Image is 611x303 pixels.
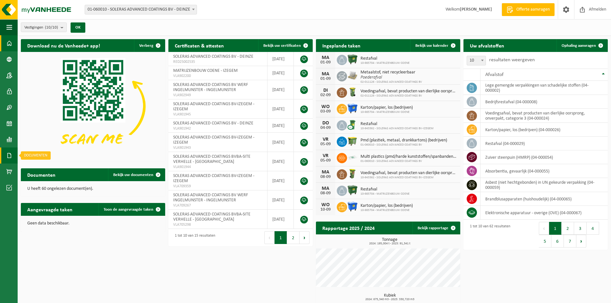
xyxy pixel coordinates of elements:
span: VLA901943 [173,145,262,150]
span: VLA709267 [173,203,262,208]
h3: Tonnage [319,238,460,245]
div: DO [319,121,332,126]
img: WB-0140-HPE-GN-50 [347,87,358,97]
button: Previous [264,231,275,244]
span: 02-011126 - SOLERAS ADVANCED COATINGS BV [361,94,457,98]
td: [DATE] [267,171,294,190]
div: 08-09 [319,175,332,179]
a: Toon de aangevraagde taken [98,203,165,216]
span: Multi plastics (pmd/harde kunststoffen/spanbanden/eps/folie naturel/folie gemeng... [361,154,457,159]
img: LP-SK-00500-LPE-16 [347,152,358,163]
span: Restafval [361,187,410,192]
button: 2 [562,222,574,235]
a: Bekijk uw kalender [410,39,460,52]
button: 1 [549,222,562,235]
h2: Rapportage 2025 / 2024 [316,222,381,234]
span: Restafval [361,122,434,127]
img: WB-1100-HPE-BE-01 [347,201,358,212]
span: SOLERAS ADVANCED COATINGS BV-IZEGEM - IZEGEM [173,102,254,112]
span: Voedingsafval, bevat producten van dierlijke oorsprong, onverpakt, categorie 3 [361,171,457,176]
button: 3 [574,222,587,235]
img: LP-PA-00000-WDN-11 [347,70,358,81]
a: Offerte aanvragen [502,3,555,16]
span: Afvalstof [485,72,504,77]
span: 2024: 195,004 t - 2025: 91,341 t [319,242,460,245]
td: [DATE] [267,52,294,66]
span: MATRIJZENBOUW COENE - IZEGEM [173,68,238,73]
span: Offerte aanvragen [515,6,551,13]
td: [DATE] [267,210,294,229]
h2: Aangevraagde taken [21,203,79,215]
span: Bekijk uw documenten [113,173,153,177]
span: Karton/papier, los (bedrijven) [361,203,413,208]
div: 01-09 [319,77,332,81]
img: WB-1100-HPE-GN-50 [347,136,358,147]
span: VLA705298 [173,222,262,227]
span: 01-060010 - SOLERAS ADVANCED COATINGS BV [361,143,447,147]
div: 02-09 [319,93,332,97]
span: SOLERAS ADVANCED COATINGS BV - DEINZE [173,121,253,126]
img: WB-1100-HPE-GN-01 [347,185,358,196]
h2: Download nu de Vanheede+ app! [21,39,106,52]
td: lege gemengde verpakkingen van schadelijke stoffen (04-000002) [480,81,608,95]
div: WO [319,104,332,109]
i: Poederafval [361,75,382,80]
span: 10-985704 - MATRIJZENBOUW COENE [361,208,413,212]
h2: Documenten [21,168,62,181]
div: VR [319,137,332,142]
img: Download de VHEPlus App [21,52,165,160]
td: brandblusapparaten (huishoudelijk) (04-000065) [480,192,608,206]
td: [DATE] [267,190,294,210]
button: 2 [287,231,300,244]
span: 10-985704 - MATRIJZENBOUW COENE [361,61,410,65]
span: VLA902949 [173,93,262,98]
div: 04-09 [319,126,332,130]
span: Karton/papier, los (bedrijven) [361,105,413,110]
span: Bekijk uw certificaten [263,44,301,48]
span: Ophaling aanvragen [562,44,596,48]
div: 1 tot 10 van 62 resultaten [467,221,510,248]
td: [DATE] [267,152,294,171]
span: 10-943362 - SOLERAS ADVANCED COATINGS BV-IZEGEM [361,127,434,130]
td: asbest (niet hechtgebonden) in UN gekeurde verpakking (04-000059) [480,178,608,192]
div: DI [319,88,332,93]
span: VLA901945 [173,112,262,117]
span: Pmd (plastiek, metaal, drankkartons) (bedrijven) [361,138,447,143]
span: SOLERAS ADVANCED COATINGS BVBA-SITE VERHELLE - [GEOGRAPHIC_DATA] [173,212,250,222]
span: Metaalstof, niet recycleerbaar [361,70,422,75]
h3: Kubiek [319,293,460,301]
td: elektronische apparatuur - overige (OVE) (04-000067) [480,206,608,220]
span: Bekijk uw kalender [415,44,448,48]
button: Verberg [134,39,165,52]
span: RED25002535 [173,59,262,64]
td: absorbentia, gevaarlijk (04-000055) [480,164,608,178]
td: voedingsafval, bevat producten van dierlijke oorsprong, onverpakt, categorie 3 (04-000024) [480,109,608,123]
span: 10-943362 - SOLERAS ADVANCED COATINGS BV-IZEGEM [361,176,457,180]
span: SOLERAS ADVANCED COATINGS BVBA-SITE VERHELLE - [GEOGRAPHIC_DATA] [173,154,250,164]
img: WB-0060-HPE-GN-50 [347,168,358,179]
span: 10-985704 - MATRIJZENBOUW COENE [361,192,410,196]
span: Voedingsafval, bevat producten van dierlijke oorsprong, onverpakt, categorie 3 [361,89,457,94]
span: SOLERAS ADVANCED COATINGS BV WERF INGELMUNSTER - INGELMUNSTER [173,82,248,92]
h2: Uw afvalstoffen [463,39,511,52]
div: WO [319,202,332,207]
button: 1 [275,231,287,244]
button: 7 [564,235,576,248]
span: 10 [467,56,486,65]
span: VLA901944 [173,164,262,170]
a: Bekijk uw certificaten [258,39,312,52]
div: MA [319,55,332,60]
span: SOLERAS ADVANCED COATINGS BV-IZEGEM - IZEGEM [173,135,254,145]
div: 1 tot 10 van 15 resultaten [172,231,215,245]
div: 03-09 [319,109,332,114]
span: 2024: 675,340 m3 - 2025: 330,720 m3 [319,298,460,301]
td: [DATE] [267,80,294,99]
strong: [PERSON_NAME] [460,7,492,12]
div: 01-09 [319,60,332,65]
a: Bekijk rapportage [412,222,460,234]
button: Next [300,231,310,244]
td: [DATE] [267,66,294,80]
span: Restafval [361,56,410,61]
span: VLA902200 [173,73,262,79]
span: Verberg [139,44,153,48]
